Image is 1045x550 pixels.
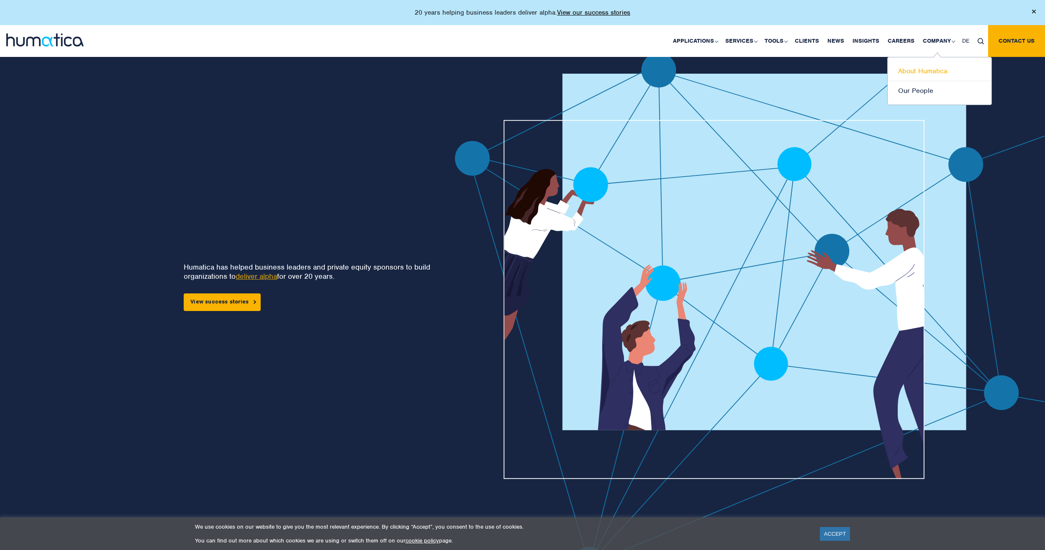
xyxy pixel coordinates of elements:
img: search_icon [978,38,984,44]
a: Tools [760,25,791,57]
img: logo [6,33,84,46]
a: Contact us [988,25,1045,57]
p: We use cookies on our website to give you the most relevant experience. By clicking “Accept”, you... [195,523,809,530]
a: View success stories [184,293,261,311]
img: arrowicon [254,300,256,304]
a: deliver alpha [236,272,277,281]
a: View our success stories [557,8,630,17]
a: DE [958,25,973,57]
a: Insights [848,25,883,57]
a: News [823,25,848,57]
span: DE [962,37,969,44]
a: Applications [669,25,721,57]
p: Humatica has helped business leaders and private equity sponsors to build organizations to for ov... [184,262,439,281]
a: Careers [883,25,919,57]
a: cookie policy [406,537,439,544]
a: ACCEPT [820,527,850,541]
a: Company [919,25,958,57]
a: Services [721,25,760,57]
a: Our People [888,81,991,100]
p: 20 years helping business leaders deliver alpha. [415,8,630,17]
a: Clients [791,25,823,57]
a: About Humatica [888,62,991,81]
p: You can find out more about which cookies we are using or switch them off on our page. [195,537,809,544]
